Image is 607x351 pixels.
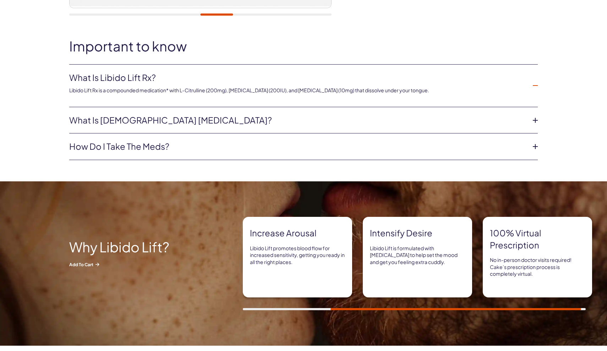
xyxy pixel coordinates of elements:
[370,227,465,239] strong: Intensify Desire
[69,39,538,54] h2: Important to know
[490,257,585,278] p: No in-person doctor visits required! Cake’s prescription process is completely virtual.
[69,141,526,153] a: How do I take the meds?
[370,245,465,266] p: Libido Lift is formulated with [MEDICAL_DATA] to help set the mood and get you feeling extra cuddly.
[69,262,197,268] span: Add to Cart
[69,87,526,94] p: Libido Lift Rx is a compounded medication* with L-Citrulline (200mg), [MEDICAL_DATA] (200IU), and...
[250,227,345,239] strong: Increase arousal
[69,114,526,126] a: What is [DEMOGRAPHIC_DATA] [MEDICAL_DATA]?
[490,227,585,251] strong: 100% virtual prescription
[250,245,345,266] p: Libido Lift promotes blood flow for increased sensitivity, getting you ready in all the right pla...
[69,72,526,84] a: What is Libido Lift Rx?
[69,240,197,254] h2: Why Libido Lift?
